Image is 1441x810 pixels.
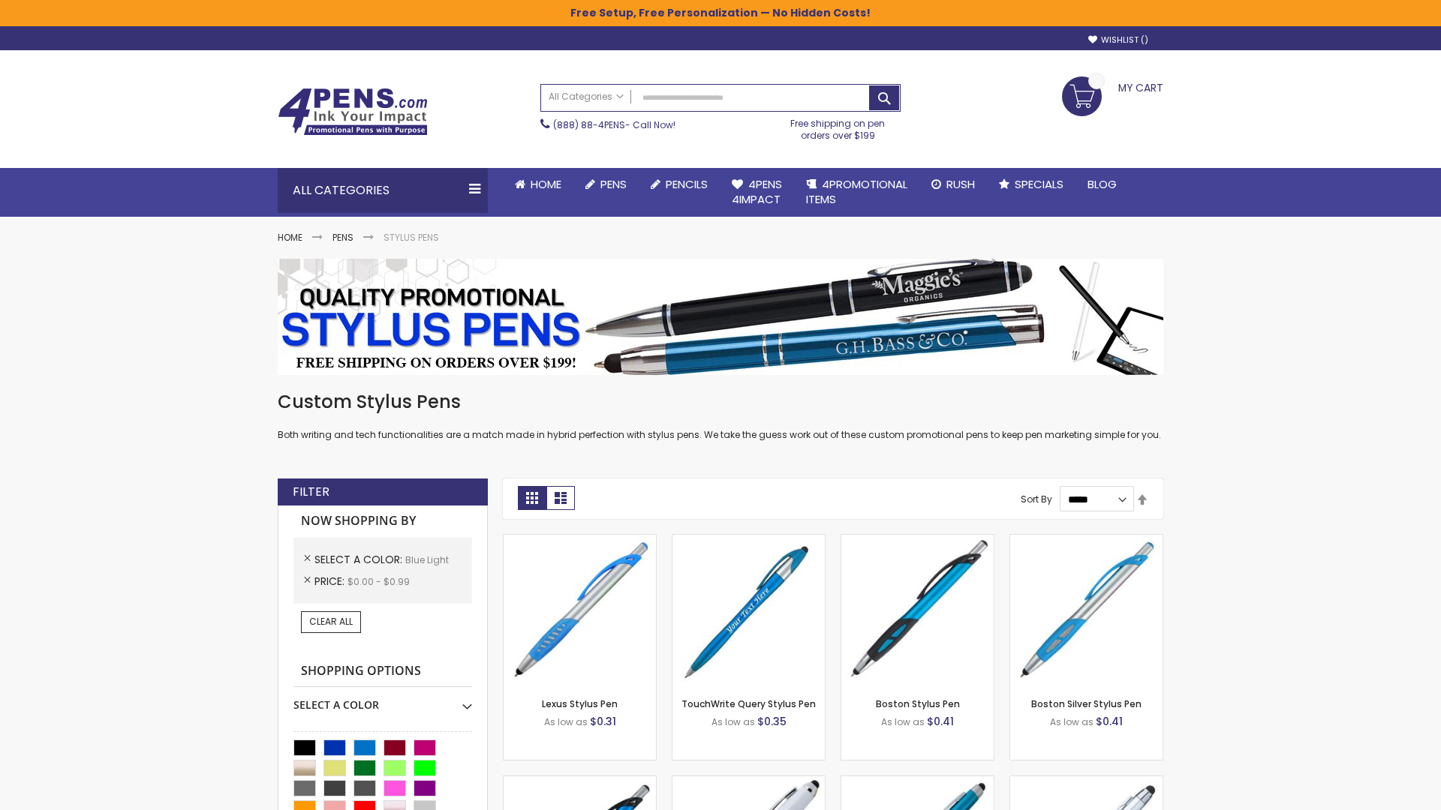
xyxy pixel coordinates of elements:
[666,176,708,192] span: Pencils
[314,552,405,567] span: Select A Color
[293,655,472,688] strong: Shopping Options
[639,168,720,201] a: Pencils
[573,168,639,201] a: Pens
[293,687,472,712] div: Select A Color
[927,714,954,729] span: $0.41
[1075,168,1129,201] a: Blog
[806,176,907,207] span: 4PROMOTIONAL ITEMS
[278,231,302,244] a: Home
[600,176,627,192] span: Pens
[1010,535,1163,687] img: Boston Silver Stylus Pen-Blue - Light
[347,575,410,588] span: $0.00 - $0.99
[681,697,816,710] a: TouchWrite Query Stylus Pen
[720,168,794,217] a: 4Pens4impact
[549,91,624,103] span: All Categories
[1096,714,1123,729] span: $0.41
[553,118,625,131] a: (888) 88-4PENS
[841,534,994,547] a: Boston Stylus Pen-Blue - Light
[405,553,449,566] span: Blue Light
[278,259,1163,375] img: Stylus Pens
[278,390,1163,414] h1: Custom Stylus Pens
[946,176,975,192] span: Rush
[672,535,825,687] img: TouchWrite Query Stylus Pen-Blue Light
[503,168,573,201] a: Home
[553,118,675,131] span: - Call Now!
[518,486,546,510] strong: Grid
[987,168,1075,201] a: Specials
[384,231,439,244] strong: Stylus Pens
[278,390,1163,442] div: Both writing and tech functionalities are a match made in hybrid perfection with stylus pens. We ...
[541,85,631,109] a: All Categories
[293,505,472,537] strong: Now Shopping by
[293,484,329,500] strong: Filter
[794,168,919,217] a: 4PROMOTIONALITEMS
[881,715,925,728] span: As low as
[732,176,782,207] span: 4Pens 4impact
[314,574,347,589] span: Price
[1050,715,1094,728] span: As low as
[1015,176,1063,192] span: Specials
[504,775,656,788] a: Lexus Metallic Stylus Pen-Blue - Light
[1021,493,1052,505] label: Sort By
[278,88,428,136] img: 4Pens Custom Pens and Promotional Products
[919,168,987,201] a: Rush
[1088,34,1148,46] a: Wishlist
[672,775,825,788] a: Kimberly Logo Stylus Pens-LT-Blue
[504,535,656,687] img: Lexus Stylus Pen-Blue - Light
[1010,775,1163,788] a: Silver Cool Grip Stylus Pen-Blue - Light
[672,534,825,547] a: TouchWrite Query Stylus Pen-Blue Light
[531,176,561,192] span: Home
[1010,534,1163,547] a: Boston Silver Stylus Pen-Blue - Light
[1088,176,1117,192] span: Blog
[841,775,994,788] a: Lory Metallic Stylus Pen-Blue - Light
[278,168,488,213] div: All Categories
[757,714,787,729] span: $0.35
[775,112,901,142] div: Free shipping on pen orders over $199
[876,697,960,710] a: Boston Stylus Pen
[711,715,755,728] span: As low as
[542,697,618,710] a: Lexus Stylus Pen
[309,615,353,628] span: Clear All
[504,534,656,547] a: Lexus Stylus Pen-Blue - Light
[1031,697,1142,710] a: Boston Silver Stylus Pen
[301,611,361,632] a: Clear All
[590,714,616,729] span: $0.31
[544,715,588,728] span: As low as
[332,231,353,244] a: Pens
[841,535,994,687] img: Boston Stylus Pen-Blue - Light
